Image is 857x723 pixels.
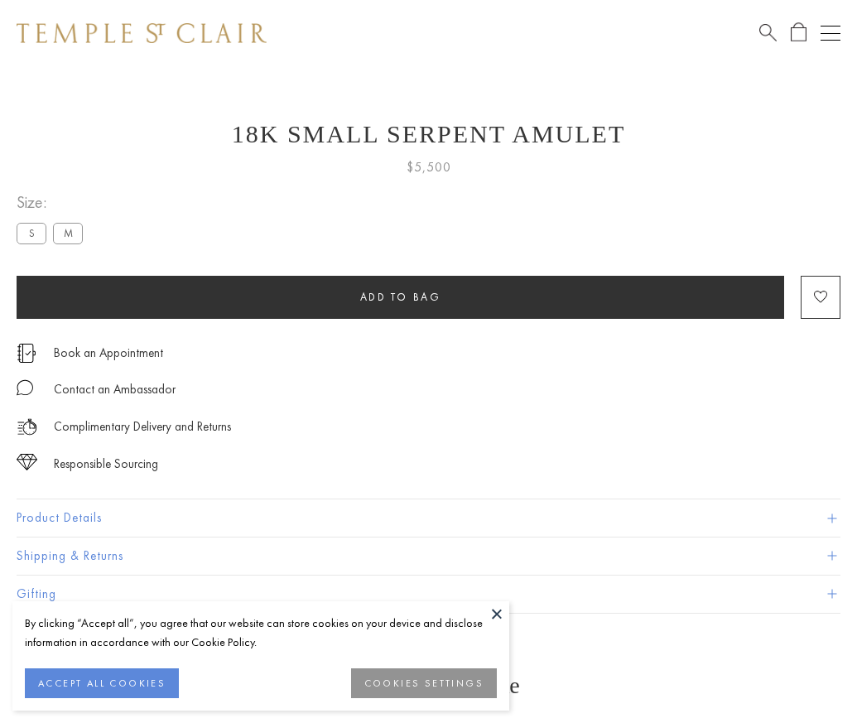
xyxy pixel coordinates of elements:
[17,417,37,437] img: icon_delivery.svg
[53,223,83,243] label: M
[25,614,497,652] div: By clicking “Accept all”, you agree that our website can store cookies on your device and disclos...
[17,576,840,613] button: Gifting
[17,223,46,243] label: S
[17,23,267,43] img: Temple St. Clair
[17,454,37,470] img: icon_sourcing.svg
[54,379,176,400] div: Contact an Ambassador
[791,22,806,43] a: Open Shopping Bag
[17,120,840,148] h1: 18K Small Serpent Amulet
[54,344,163,362] a: Book an Appointment
[17,344,36,363] img: icon_appointment.svg
[25,668,179,698] button: ACCEPT ALL COOKIES
[54,454,158,475] div: Responsible Sourcing
[17,379,33,396] img: MessageIcon-01_2.svg
[821,23,840,43] button: Open navigation
[17,276,784,319] button: Add to bag
[407,157,451,178] span: $5,500
[759,22,777,43] a: Search
[360,290,441,304] span: Add to bag
[17,499,840,537] button: Product Details
[54,417,231,437] p: Complimentary Delivery and Returns
[17,537,840,575] button: Shipping & Returns
[17,189,89,216] span: Size:
[351,668,497,698] button: COOKIES SETTINGS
